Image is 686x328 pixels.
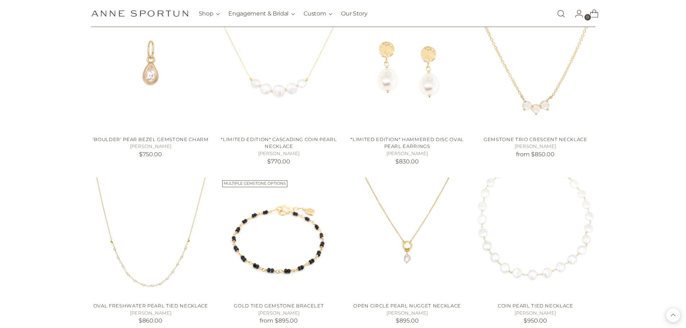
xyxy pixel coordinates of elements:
[304,6,332,22] button: Custom
[199,6,220,22] button: Shop
[395,158,419,165] span: $830.00
[584,14,591,21] span: 0
[476,11,595,130] a: Gemstone Trio Crescent Necklace
[91,310,210,317] h5: [PERSON_NAME]
[219,316,338,325] p: from $895.00
[234,303,324,309] a: Gold Tied Gemstone Bracelet
[91,11,210,130] a: 'Boulder' Pear Bezel Gemstone Charm
[498,303,573,309] a: Coin Pearl Tied Necklace
[348,310,467,317] h5: [PERSON_NAME]
[476,143,595,150] h5: [PERSON_NAME]
[228,6,295,22] button: Engagement & Bridal
[350,136,464,149] a: *Limited Edition* Hammered Disc Oval Pearl Earrings
[139,151,162,158] span: $750.00
[93,136,209,142] a: 'Boulder' Pear Bezel Gemstone Charm
[524,317,547,324] span: $950.00
[91,143,210,150] h5: [PERSON_NAME]
[666,308,680,322] button: Back to top
[396,317,419,324] span: $895.00
[476,178,595,297] a: Coin Pearl Tied Necklace
[569,6,583,21] a: Go to the account page
[267,158,290,165] span: $770.00
[476,150,595,159] p: from $850.00
[91,178,210,297] a: Oval Freshwater Pearl Tied Necklace
[93,303,208,309] a: Oval Freshwater Pearl Tied Necklace
[221,136,337,149] a: *Limited Edition* Cascading Coin Pearl Necklace
[353,303,461,309] a: Open Circle Pearl Nugget Necklace
[554,6,568,21] a: Open search modal
[139,317,162,324] span: $860.00
[348,11,467,130] a: *Limited Edition* Hammered Disc Oval Pearl Earrings
[348,150,467,157] h5: [PERSON_NAME]
[341,6,367,22] a: Our Story
[219,178,338,297] a: Gold Tied Gemstone Bracelet
[476,11,595,130] img: Trio Crescent Necklace - Anne Sportun Fine Jewellery
[476,310,595,317] h5: [PERSON_NAME]
[219,310,338,317] h5: [PERSON_NAME]
[484,136,587,142] a: Gemstone Trio Crescent Necklace
[91,10,188,17] a: Anne Sportun Fine Jewellery
[219,11,338,130] a: *Limited Edition* Cascading Coin Pearl Necklace
[348,178,467,297] a: Open Circle Pearl Nugget Necklace
[584,6,598,21] a: Open cart modal
[219,150,338,157] h5: [PERSON_NAME]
